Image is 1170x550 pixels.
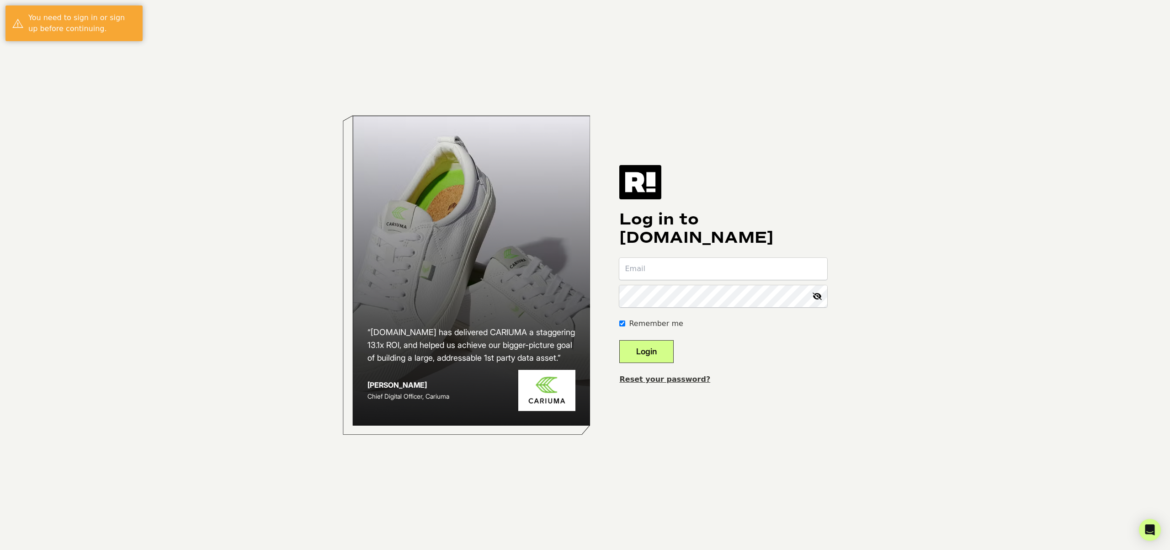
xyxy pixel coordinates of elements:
div: Open Intercom Messenger [1139,519,1161,541]
strong: [PERSON_NAME] [367,380,427,390]
label: Remember me [629,318,683,329]
span: Chief Digital Officer, Cariuma [367,392,449,400]
a: Reset your password? [619,375,710,384]
div: You need to sign in or sign up before continuing. [28,12,136,34]
button: Login [619,340,674,363]
input: Email [619,258,827,280]
h1: Log in to [DOMAIN_NAME] [619,210,827,247]
h2: “[DOMAIN_NAME] has delivered CARIUMA a staggering 13.1x ROI, and helped us achieve our bigger-pic... [367,326,576,364]
img: Cariuma [518,370,575,411]
img: Retention.com [619,165,661,199]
